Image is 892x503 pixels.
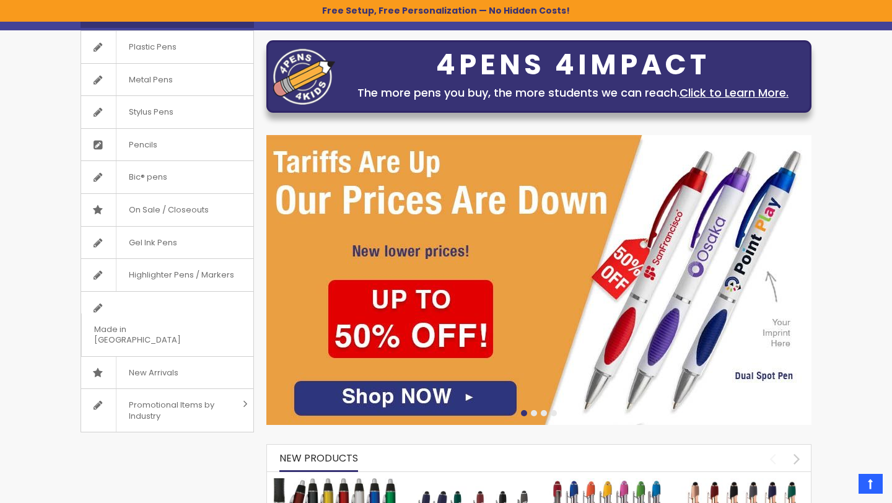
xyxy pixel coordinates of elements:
[116,194,221,226] span: On Sale / Closeouts
[81,31,253,63] a: Plastic Pens
[116,389,238,432] span: Promotional Items by Industry
[409,478,533,488] a: Custom Soft Touch Metal Pen - Stylus Top
[116,227,190,259] span: Gel Ink Pens
[341,52,805,78] div: 4PENS 4IMPACT
[116,357,191,389] span: New Arrivals
[279,451,358,465] span: New Products
[266,135,811,425] img: /cheap-promotional-products.html
[116,129,170,161] span: Pencils
[786,448,808,470] div: next
[81,161,253,193] a: Bic® pens
[81,313,222,356] span: Made in [GEOGRAPHIC_DATA]
[762,448,784,470] div: prev
[116,64,185,96] span: Metal Pens
[116,96,186,128] span: Stylus Pens
[116,259,247,291] span: Highlighter Pens / Markers
[681,478,805,488] a: Ellipse Softy Rose Gold Classic with Stylus Pen - Silver Laser
[273,48,335,105] img: four_pen_logo.png
[680,85,789,100] a: Click to Learn More.
[545,478,669,488] a: Ellipse Softy Brights with Stylus Pen - Laser
[81,389,253,432] a: Promotional Items by Industry
[81,129,253,161] a: Pencils
[116,31,189,63] span: Plastic Pens
[81,292,253,356] a: Made in [GEOGRAPHIC_DATA]
[273,478,397,488] a: The Barton Custom Pens Special Offer
[81,357,253,389] a: New Arrivals
[81,227,253,259] a: Gel Ink Pens
[81,96,253,128] a: Stylus Pens
[81,194,253,226] a: On Sale / Closeouts
[116,161,180,193] span: Bic® pens
[341,84,805,102] div: The more pens you buy, the more students we can reach.
[790,470,892,503] iframe: Google Customer Reviews
[81,259,253,291] a: Highlighter Pens / Markers
[81,64,253,96] a: Metal Pens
